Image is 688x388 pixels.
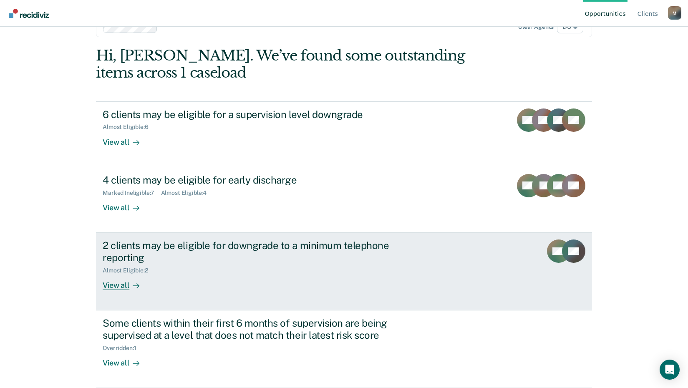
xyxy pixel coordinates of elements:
img: Recidiviz [9,9,49,18]
div: View all [103,196,149,212]
div: Open Intercom Messenger [660,360,680,380]
a: 4 clients may be eligible for early dischargeMarked Ineligible:7Almost Eligible:4View all [96,167,592,233]
div: View all [103,351,149,368]
div: Overridden : 1 [103,345,143,352]
div: 6 clients may be eligible for a supervision level downgrade [103,108,396,121]
a: 6 clients may be eligible for a supervision level downgradeAlmost Eligible:6View all [96,101,592,167]
div: Marked Ineligible : 7 [103,189,161,197]
div: M [668,6,681,20]
div: View all [103,131,149,147]
div: View all [103,274,149,290]
div: Hi, [PERSON_NAME]. We’ve found some outstanding items across 1 caseload [96,47,493,81]
div: 4 clients may be eligible for early discharge [103,174,396,186]
div: 2 clients may be eligible for downgrade to a minimum telephone reporting [103,239,396,264]
div: Almost Eligible : 2 [103,267,155,274]
a: 2 clients may be eligible for downgrade to a minimum telephone reportingAlmost Eligible:2View all [96,233,592,310]
span: D3 [557,20,583,33]
a: Some clients within their first 6 months of supervision are being supervised at a level that does... [96,310,592,388]
div: Some clients within their first 6 months of supervision are being supervised at a level that does... [103,317,396,341]
button: Profile dropdown button [668,6,681,20]
div: Almost Eligible : 6 [103,123,155,131]
div: Almost Eligible : 4 [161,189,214,197]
